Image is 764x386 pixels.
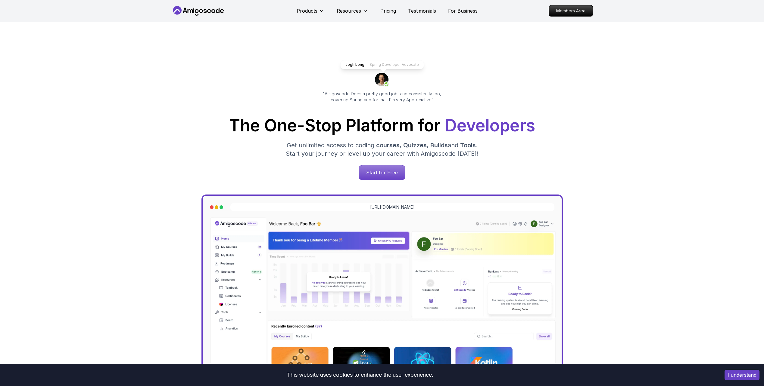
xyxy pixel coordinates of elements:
p: Start for Free [359,165,405,180]
p: Get unlimited access to coding , , and . Start your journey or level up your career with Amigosco... [281,141,483,158]
p: Spring Developer Advocate [370,62,419,67]
p: "Amigoscode Does a pretty good job, and consistently too, covering Spring and for that, I'm very ... [315,91,450,103]
a: Members Area [549,5,593,17]
a: Start for Free [359,165,405,180]
a: Testimonials [408,7,436,14]
button: Resources [337,7,368,19]
span: Developers [445,115,535,135]
h1: The One-Stop Platform for [176,117,588,134]
button: Products [297,7,325,19]
p: Jogh Long [345,62,364,67]
span: Tools [460,142,476,149]
a: Pricing [380,7,396,14]
p: Products [297,7,317,14]
button: Accept cookies [725,370,759,380]
p: Resources [337,7,361,14]
span: Quizzes [403,142,427,149]
a: [URL][DOMAIN_NAME] [370,204,415,210]
span: courses [376,142,400,149]
p: Members Area [549,5,593,16]
img: josh long [375,73,389,87]
a: For Business [448,7,478,14]
div: This website uses cookies to enhance the user experience. [5,368,716,381]
span: Builds [430,142,448,149]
